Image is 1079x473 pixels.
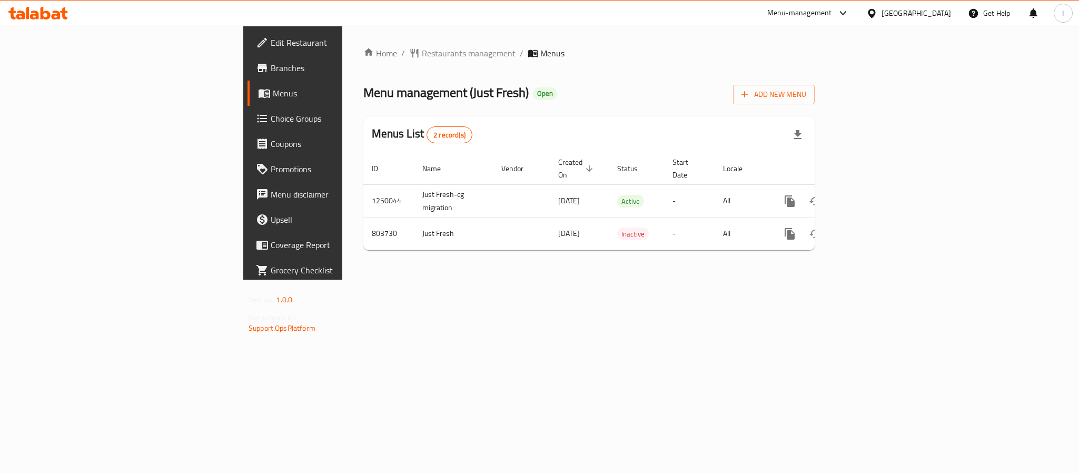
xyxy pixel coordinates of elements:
div: [GEOGRAPHIC_DATA] [882,7,951,19]
a: Branches [248,55,423,81]
a: Grocery Checklist [248,258,423,283]
span: Upsell [271,213,415,226]
span: ID [372,162,392,175]
td: All [715,184,769,218]
button: more [777,189,803,214]
a: Restaurants management [409,47,516,60]
a: Promotions [248,156,423,182]
div: Export file [785,122,810,147]
span: Edit Restaurant [271,36,415,49]
span: Get support on: [249,311,297,324]
span: Menus [273,87,415,100]
span: Name [422,162,454,175]
span: Coverage Report [271,239,415,251]
td: Just Fresh [414,218,493,250]
span: Promotions [271,163,415,175]
span: 1.0.0 [276,293,292,307]
td: All [715,218,769,250]
td: Just Fresh-cg migration [414,184,493,218]
span: Choice Groups [271,112,415,125]
a: Menu disclaimer [248,182,423,207]
nav: breadcrumb [363,47,815,60]
span: [DATE] [558,226,580,240]
table: enhanced table [363,153,887,250]
td: - [664,218,715,250]
a: Coupons [248,131,423,156]
span: Menu management ( Just Fresh ) [363,81,529,104]
span: [DATE] [558,194,580,208]
span: Active [617,195,644,208]
span: Vendor [501,162,537,175]
div: Total records count [427,126,472,143]
a: Choice Groups [248,106,423,131]
a: Upsell [248,207,423,232]
li: / [520,47,523,60]
span: Restaurants management [422,47,516,60]
a: Support.OpsPlatform [249,321,315,335]
a: Edit Restaurant [248,30,423,55]
button: Add New Menu [733,85,815,104]
span: Open [533,89,557,98]
span: Menus [540,47,565,60]
div: Open [533,87,557,100]
button: Change Status [803,221,828,247]
span: Locale [723,162,756,175]
span: Coupons [271,137,415,150]
span: Branches [271,62,415,74]
th: Actions [769,153,887,185]
span: Start Date [672,156,702,181]
span: Add New Menu [741,88,806,101]
span: Inactive [617,228,649,240]
span: I [1062,7,1064,19]
a: Menus [248,81,423,106]
span: Grocery Checklist [271,264,415,277]
a: Coverage Report [248,232,423,258]
span: Menu disclaimer [271,188,415,201]
td: - [664,184,715,218]
div: Menu-management [767,7,832,19]
h2: Menus List [372,126,472,143]
button: more [777,221,803,247]
span: Version: [249,293,274,307]
button: Change Status [803,189,828,214]
span: Status [617,162,651,175]
span: 2 record(s) [427,130,472,140]
span: Created On [558,156,596,181]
